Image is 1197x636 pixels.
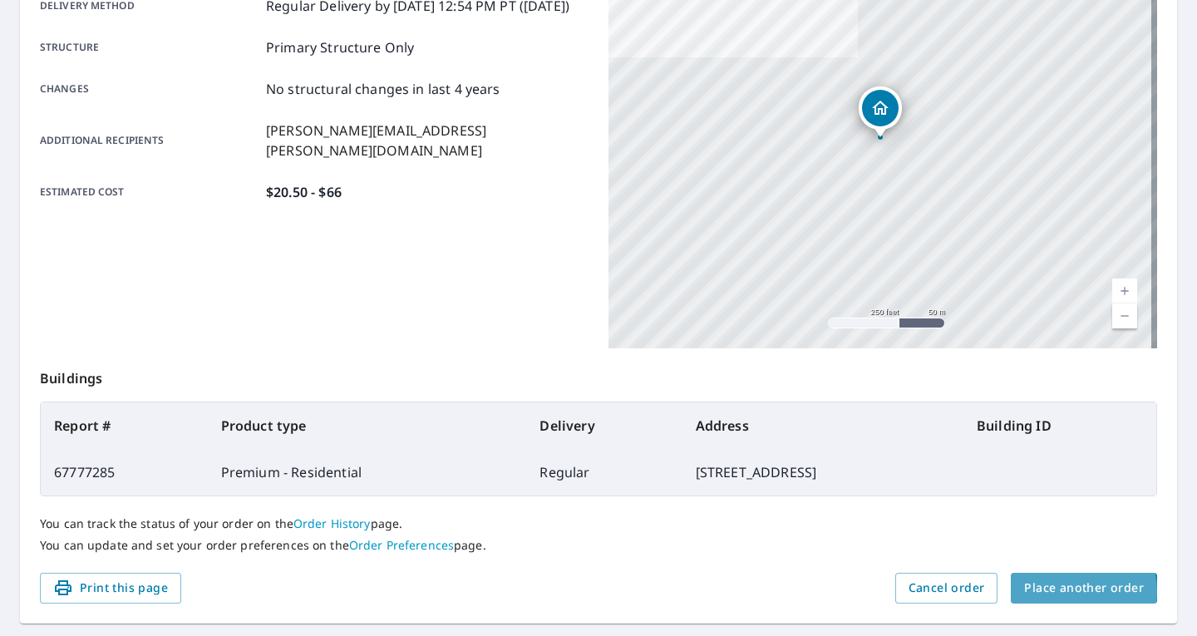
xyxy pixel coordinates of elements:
[682,402,963,449] th: Address
[40,348,1157,402] p: Buildings
[40,121,259,160] p: Additional recipients
[1112,303,1137,328] a: Current Level 17, Zoom Out
[1112,279,1137,303] a: Current Level 17, Zoom In
[349,537,454,553] a: Order Preferences
[208,449,527,495] td: Premium - Residential
[526,449,682,495] td: Regular
[40,538,1157,553] p: You can update and set your order preferences on the page.
[41,402,208,449] th: Report #
[40,79,259,99] p: Changes
[895,573,998,604] button: Cancel order
[40,37,259,57] p: Structure
[40,182,259,202] p: Estimated cost
[266,79,500,99] p: No structural changes in last 4 years
[1024,578,1144,599] span: Place another order
[859,86,902,138] div: Dropped pin, building 1, Residential property, 414 Hickory Ave Derry, PA 15627
[40,573,181,604] button: Print this page
[41,449,208,495] td: 67777285
[40,516,1157,531] p: You can track the status of your order on the page.
[266,182,342,202] p: $20.50 - $66
[526,402,682,449] th: Delivery
[53,578,168,599] span: Print this page
[208,402,527,449] th: Product type
[1011,573,1157,604] button: Place another order
[293,515,371,531] a: Order History
[963,402,1156,449] th: Building ID
[266,37,414,57] p: Primary Structure Only
[266,121,589,160] p: [PERSON_NAME][EMAIL_ADDRESS][PERSON_NAME][DOMAIN_NAME]
[682,449,963,495] td: [STREET_ADDRESS]
[909,578,985,599] span: Cancel order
